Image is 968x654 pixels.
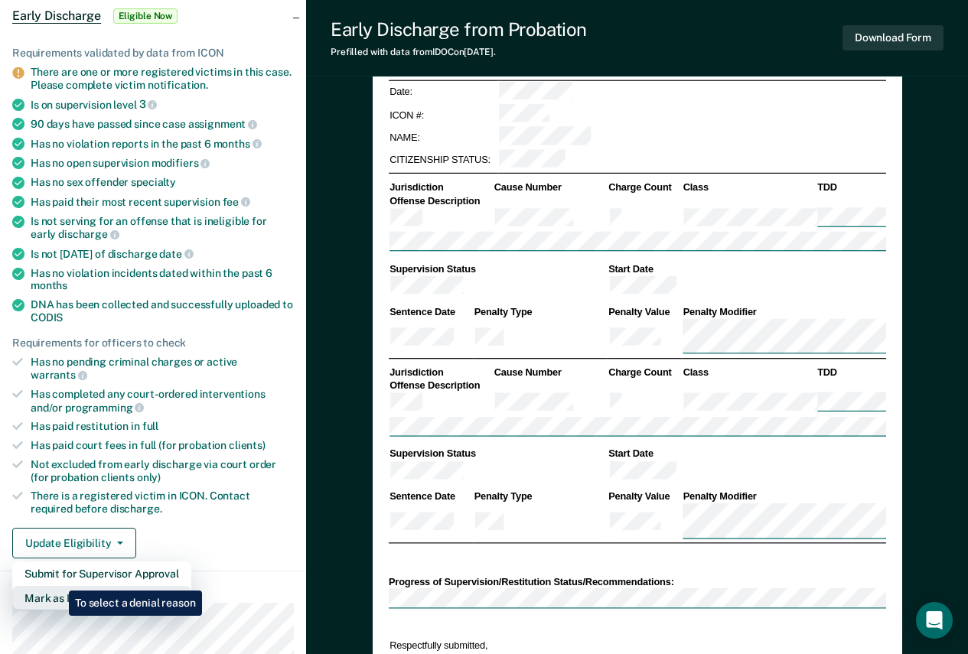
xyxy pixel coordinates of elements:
span: warrants [31,369,87,381]
div: There is a registered victim in ICON. Contact required before [31,490,294,516]
div: Is on supervision level [31,98,294,112]
div: Has paid their most recent supervision [31,195,294,209]
th: Penalty Type [473,305,608,318]
div: Is not [DATE] of discharge [31,247,294,261]
th: Class [682,366,816,379]
span: fee [223,196,250,208]
div: There are one or more registered victims in this case. Please complete victim notification. [31,66,294,92]
div: Prefilled with data from IDOC on [DATE] . [331,47,587,57]
th: Penalty Type [473,490,608,503]
div: DNA has been collected and successfully uploaded to [31,298,294,324]
div: Has no open supervision [31,156,294,170]
th: Sentence Date [388,490,473,503]
button: Submit for Supervisor Approval [12,561,191,586]
th: Sentence Date [388,305,473,318]
th: Offense Description [388,379,493,392]
div: Has no pending criminal charges or active [31,356,294,382]
th: TDD [816,181,885,194]
th: Start Date [607,262,885,275]
td: Date: [388,80,497,103]
span: assignment [188,118,257,130]
div: Has paid restitution in [31,420,294,433]
span: CODIS [31,311,63,324]
span: 3 [139,98,158,110]
div: Has no violation reports in the past 6 [31,137,294,151]
button: Mark as Ineligible [12,586,191,610]
th: Offense Description [388,194,493,207]
th: Charge Count [607,181,681,194]
th: Cause Number [493,181,607,194]
th: Penalty Modifier [682,490,886,503]
span: months [213,138,262,150]
span: months [31,279,67,291]
span: Eligible Now [113,8,178,24]
span: discharge [58,228,119,240]
th: Charge Count [607,366,681,379]
div: Has completed any court-ordered interventions and/or [31,388,294,414]
div: Progress of Supervision/Restitution Status/Recommendations: [388,576,885,589]
div: 90 days have passed since case [31,117,294,131]
th: Cause Number [493,366,607,379]
div: Has paid court fees in full (for probation [31,439,294,452]
th: Penalty Value [607,305,681,318]
th: Penalty Value [607,490,681,503]
div: Has no violation incidents dated within the past 6 [31,267,294,293]
div: Requirements validated by data from ICON [12,47,294,60]
th: Jurisdiction [388,366,493,379]
div: Has no sex offender [31,176,294,189]
th: TDD [816,366,885,379]
span: programming [65,402,144,414]
span: modifiers [152,157,210,169]
th: Jurisdiction [388,181,493,194]
td: CITIZENSHIP STATUS: [388,148,497,171]
td: ICON #: [388,103,497,126]
th: Class [682,181,816,194]
td: Respectfully submitted, [388,638,627,652]
div: Not excluded from early discharge via court order (for probation clients [31,458,294,484]
div: Requirements for officers to check [12,337,294,350]
td: NAME: [388,126,497,149]
div: Open Intercom Messenger [916,602,953,639]
span: discharge. [110,503,162,515]
button: Download Form [843,25,944,50]
span: only) [137,471,161,483]
span: clients) [229,439,266,451]
div: Is not serving for an offense that is ineligible for early [31,215,294,241]
th: Penalty Modifier [682,305,886,318]
th: Supervision Status [388,447,607,460]
span: full [142,420,158,432]
span: specialty [131,176,176,188]
div: Early Discharge from Probation [331,18,587,41]
th: Supervision Status [388,262,607,275]
span: date [159,248,193,260]
th: Start Date [607,447,885,460]
span: Early Discharge [12,8,101,24]
button: Update Eligibility [12,528,136,558]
